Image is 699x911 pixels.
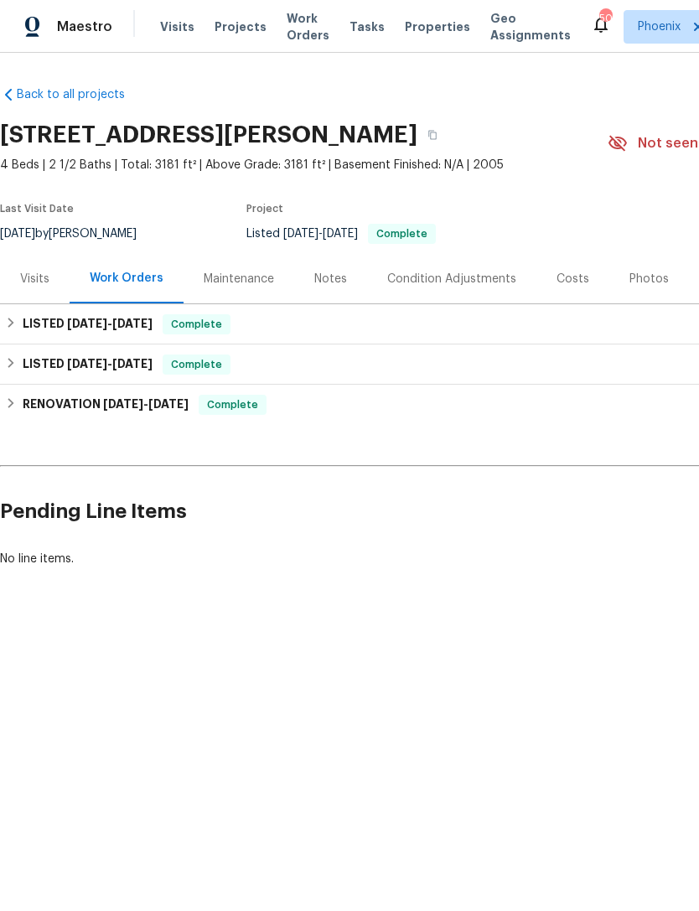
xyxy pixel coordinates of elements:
[23,355,153,375] h6: LISTED
[200,396,265,413] span: Complete
[417,120,448,150] button: Copy Address
[405,18,470,35] span: Properties
[557,271,589,287] div: Costs
[164,356,229,373] span: Complete
[246,204,283,214] span: Project
[67,318,153,329] span: -
[90,270,163,287] div: Work Orders
[629,271,669,287] div: Photos
[287,10,329,44] span: Work Orders
[20,271,49,287] div: Visits
[148,398,189,410] span: [DATE]
[638,18,681,35] span: Phoenix
[349,21,385,33] span: Tasks
[67,358,107,370] span: [DATE]
[370,229,434,239] span: Complete
[164,316,229,333] span: Complete
[112,358,153,370] span: [DATE]
[23,314,153,334] h6: LISTED
[160,18,194,35] span: Visits
[490,10,571,44] span: Geo Assignments
[23,395,189,415] h6: RENOVATION
[387,271,516,287] div: Condition Adjustments
[323,228,358,240] span: [DATE]
[57,18,112,35] span: Maestro
[67,318,107,329] span: [DATE]
[103,398,189,410] span: -
[215,18,267,35] span: Projects
[246,228,436,240] span: Listed
[599,10,611,27] div: 50
[314,271,347,287] div: Notes
[67,358,153,370] span: -
[112,318,153,329] span: [DATE]
[204,271,274,287] div: Maintenance
[283,228,318,240] span: [DATE]
[283,228,358,240] span: -
[103,398,143,410] span: [DATE]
